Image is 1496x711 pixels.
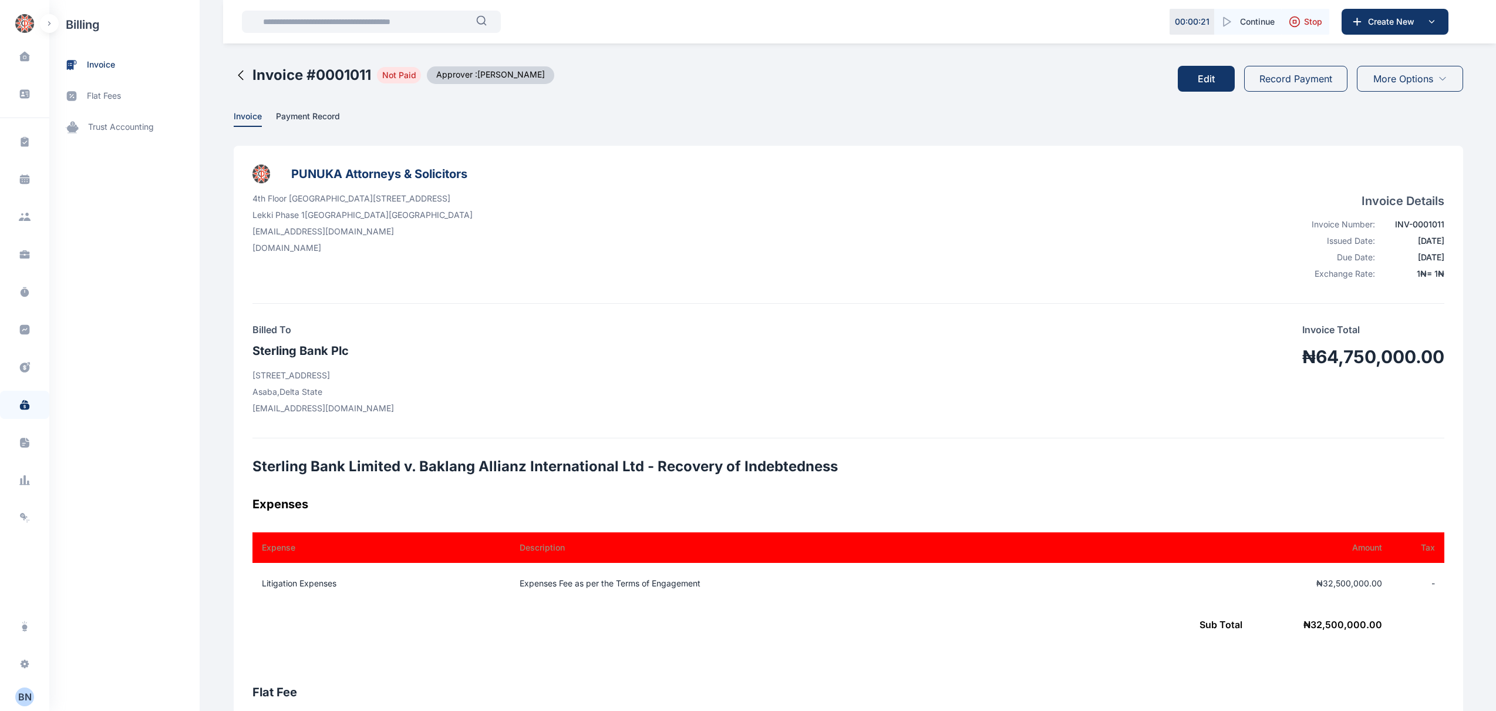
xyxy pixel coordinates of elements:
[1178,56,1244,101] a: Edit
[252,604,1391,645] td: ₦ 32,500,000.00
[1137,563,1391,604] td: ₦32,500,000.00
[15,690,34,704] div: B N
[1391,563,1444,604] td: -
[1178,66,1235,92] button: Edit
[291,165,467,183] h3: PUNUKA Attorneys & Solicitors
[252,66,371,85] h2: Invoice # 0001011
[1240,16,1275,28] span: Continue
[1282,9,1329,35] button: Stop
[1244,56,1347,101] a: Record Payment
[234,111,262,123] span: Invoice
[252,209,473,221] p: Lekki Phase 1 [GEOGRAPHIC_DATA] [GEOGRAPHIC_DATA]
[1298,235,1375,247] div: Issued Date:
[49,49,200,81] a: invoice
[506,563,1136,604] td: Expenses Fee as per the Terms of Engagement
[1298,193,1444,209] h4: Invoice Details
[252,563,506,604] td: Litigation Expenses
[1298,268,1375,280] div: Exchange Rate:
[87,59,115,71] span: invoice
[252,193,473,204] p: 4th Floor [GEOGRAPHIC_DATA][STREET_ADDRESS]
[1373,72,1433,86] span: More Options
[252,457,1444,476] h2: Sterling Bank Limited v. Baklang Allianz International Ltd - Recovery of Indebtedness
[1391,532,1444,563] th: Tax
[252,323,394,337] h4: Billed To
[252,495,1444,514] h3: Expenses
[1342,9,1448,35] button: Create New
[15,687,34,706] button: BN
[1175,16,1209,28] p: 00 : 00 : 21
[1244,66,1347,92] button: Record Payment
[252,370,394,381] p: [STREET_ADDRESS]
[252,386,394,398] p: Asaba , Delta State
[377,67,421,83] span: Not Paid
[1382,219,1444,230] div: INV-0001011
[252,165,270,183] img: businessLogo
[1214,9,1282,35] button: Continue
[252,403,394,414] p: [EMAIL_ADDRESS][DOMAIN_NAME]
[1298,251,1375,263] div: Due Date:
[1302,346,1444,367] h1: ₦64,750,000.00
[1382,235,1444,247] div: [DATE]
[252,242,473,254] p: [DOMAIN_NAME]
[1302,323,1444,337] p: Invoice Total
[252,341,394,360] h3: Sterling Bank Plc
[1200,619,1242,630] span: Sub Total
[276,111,340,123] span: Payment Record
[252,683,1444,702] h3: Flat Fee
[7,687,42,706] button: BN
[1363,16,1424,28] span: Create New
[506,532,1136,563] th: Description
[252,226,473,237] p: [EMAIL_ADDRESS][DOMAIN_NAME]
[252,532,506,563] th: Expense
[49,112,200,143] a: trust accounting
[88,121,154,133] span: trust accounting
[1137,532,1391,563] th: Amount
[1304,16,1322,28] span: Stop
[427,66,554,84] span: Approver : [PERSON_NAME]
[1298,219,1375,230] div: Invoice Number:
[87,90,121,102] span: flat fees
[1382,251,1444,263] div: [DATE]
[49,81,200,112] a: flat fees
[1382,268,1444,280] div: 1 ₦ = 1 ₦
